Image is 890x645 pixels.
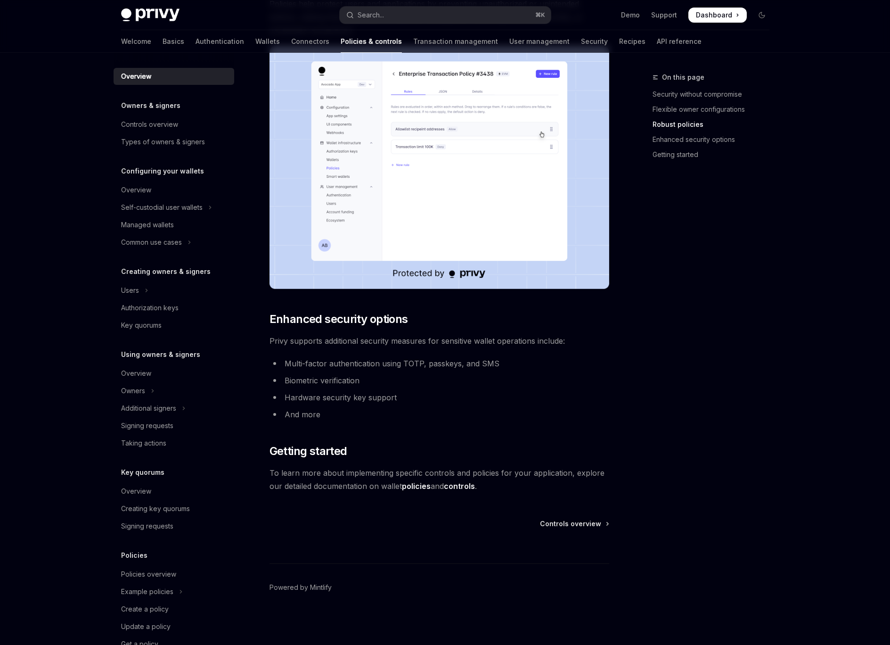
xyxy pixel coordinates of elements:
div: Policies overview [121,569,176,580]
a: Types of owners & signers [114,133,234,150]
li: Hardware security key support [269,391,609,404]
span: ⌘ K [535,11,545,19]
button: Toggle Owners section [114,382,234,399]
a: Create a policy [114,601,234,618]
a: Wallets [255,30,280,53]
button: Toggle Users section [114,282,234,299]
img: dark logo [121,8,180,22]
div: Owners [121,385,145,397]
div: Types of owners & signers [121,136,205,148]
a: Overview [114,365,234,382]
a: Policies overview [114,566,234,583]
div: Controls overview [121,119,178,130]
span: Controls overview [540,519,601,529]
a: Powered by Mintlify [269,583,332,592]
a: Support [651,10,677,20]
a: Creating key quorums [114,500,234,517]
div: Additional signers [121,403,176,414]
span: Getting started [269,444,347,459]
a: Signing requests [114,417,234,434]
div: Search... [358,9,384,21]
a: Authentication [196,30,244,53]
div: Update a policy [121,621,171,632]
a: Dashboard [688,8,747,23]
a: Enhanced security options [653,132,777,147]
h5: Owners & signers [121,100,180,111]
a: Overview [114,182,234,198]
div: Taking actions [121,438,166,449]
div: Example policies [121,586,173,597]
div: Signing requests [121,420,173,431]
a: User management [509,30,570,53]
a: Security without compromise [653,87,777,102]
span: Enhanced security options [269,312,408,327]
a: Overview [114,483,234,500]
button: Toggle Common use cases section [114,234,234,251]
a: Recipes [619,30,645,53]
a: Basics [163,30,184,53]
a: Taking actions [114,435,234,452]
a: Authorization keys [114,299,234,316]
h5: Configuring your wallets [121,165,204,177]
div: Overview [121,486,151,497]
a: Getting started [653,147,777,162]
button: Toggle Example policies section [114,583,234,600]
a: Transaction management [413,30,498,53]
h5: Using owners & signers [121,349,200,360]
div: Common use cases [121,237,182,248]
div: Authorization keys [121,302,179,314]
button: Open search [340,7,551,24]
a: Demo [621,10,640,20]
div: Create a policy [121,604,169,615]
a: Controls overview [114,116,234,133]
a: Robust policies [653,117,777,132]
span: Dashboard [696,10,732,20]
span: To learn more about implementing specific controls and policies for your application, explore our... [269,466,609,493]
button: Toggle Additional signers section [114,400,234,417]
a: Update a policy [114,618,234,635]
li: Multi-factor authentication using TOTP, passkeys, and SMS [269,357,609,370]
span: Privy supports additional security measures for sensitive wallet operations include: [269,334,609,347]
a: Managed wallets [114,216,234,233]
a: Controls overview [540,519,608,529]
div: Key quorums [121,320,162,331]
div: Creating key quorums [121,503,190,514]
a: Signing requests [114,518,234,535]
a: Flexible owner configurations [653,102,777,117]
h5: Creating owners & signers [121,266,211,277]
a: Welcome [121,30,151,53]
a: Key quorums [114,317,234,334]
a: Overview [114,68,234,85]
img: images/Policies.png [269,46,609,289]
a: policies [402,481,431,491]
div: Overview [121,368,151,379]
a: API reference [657,30,702,53]
div: Signing requests [121,521,173,532]
div: Overview [121,71,151,82]
button: Toggle Self-custodial user wallets section [114,199,234,216]
div: Managed wallets [121,219,174,231]
div: Self-custodial user wallets [121,202,203,213]
a: Security [581,30,608,53]
li: Biometric verification [269,374,609,387]
li: And more [269,408,609,421]
a: controls [444,481,475,491]
h5: Key quorums [121,467,164,478]
div: Overview [121,184,151,196]
a: Policies & controls [341,30,402,53]
button: Toggle dark mode [754,8,769,23]
h5: Policies [121,550,147,561]
a: Connectors [291,30,329,53]
div: Users [121,285,139,296]
span: On this page [662,72,704,83]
